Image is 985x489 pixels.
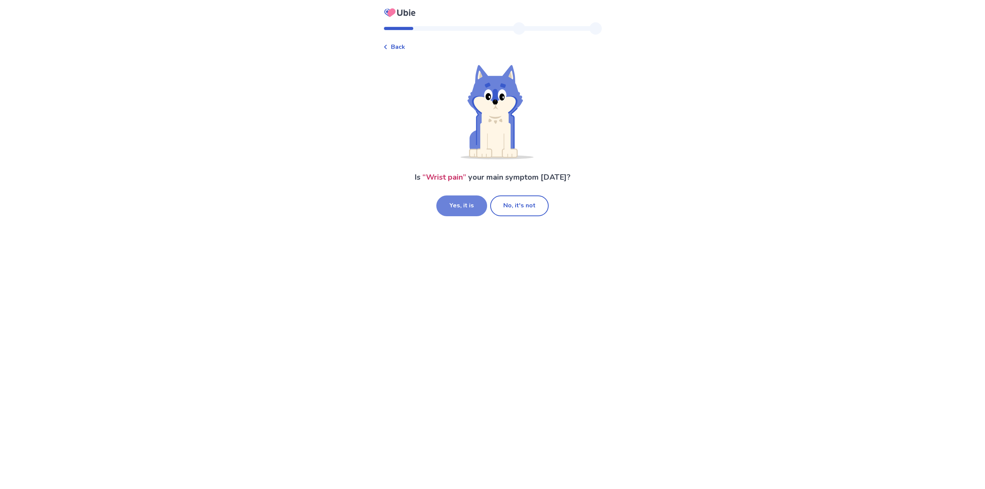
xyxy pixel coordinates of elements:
[436,195,487,216] button: Yes, it is
[452,64,534,159] img: Shiba (Wondering)
[414,172,571,183] p: Is your main symptom [DATE]?
[490,195,549,216] button: No, it's not
[391,42,405,52] span: Back
[422,172,466,182] span: “ Wrist pain ”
